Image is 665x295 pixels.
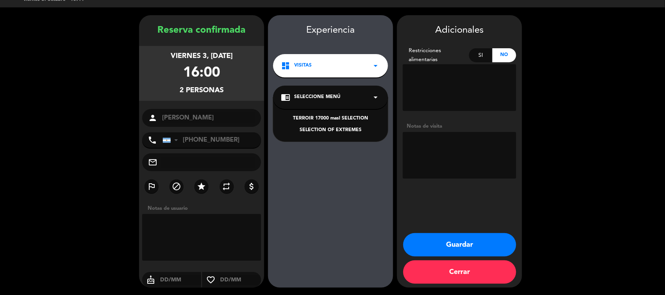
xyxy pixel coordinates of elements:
div: 16:00 [183,62,220,85]
i: outlined_flag [147,182,156,191]
div: Notas de usuario [144,204,264,212]
div: Notas de visita [403,122,516,130]
div: Reserva confirmada [139,23,264,38]
i: repeat [222,182,231,191]
div: Experiencia [268,23,393,38]
div: Restricciones alimentarias [403,46,469,64]
i: mail_outline [148,158,157,167]
i: person [148,113,157,123]
i: favorite_border [202,275,219,284]
input: DD/MM [219,275,261,285]
div: viernes 3, [DATE] [171,51,233,62]
div: No [492,48,516,62]
i: arrow_drop_down [371,61,380,70]
div: 2 personas [180,85,224,96]
div: Si [469,48,493,62]
i: cake [142,275,159,284]
i: dashboard [281,61,290,70]
i: star [197,182,206,191]
i: phone [148,135,157,145]
button: Cerrar [403,260,516,284]
span: VISITAS [294,62,312,70]
div: Argentina: +54 [163,133,181,147]
div: TERROIR 17000 masl SELECTION [281,115,380,123]
i: block [172,182,181,191]
input: DD/MM [159,275,201,285]
button: Guardar [403,233,516,256]
i: chrome_reader_mode [281,93,290,102]
span: Seleccione Menú [294,93,340,101]
i: arrow_drop_down [371,93,380,102]
i: attach_money [247,182,256,191]
div: SELECTION OF EXTREMES [281,126,380,134]
div: Adicionales [403,23,516,38]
